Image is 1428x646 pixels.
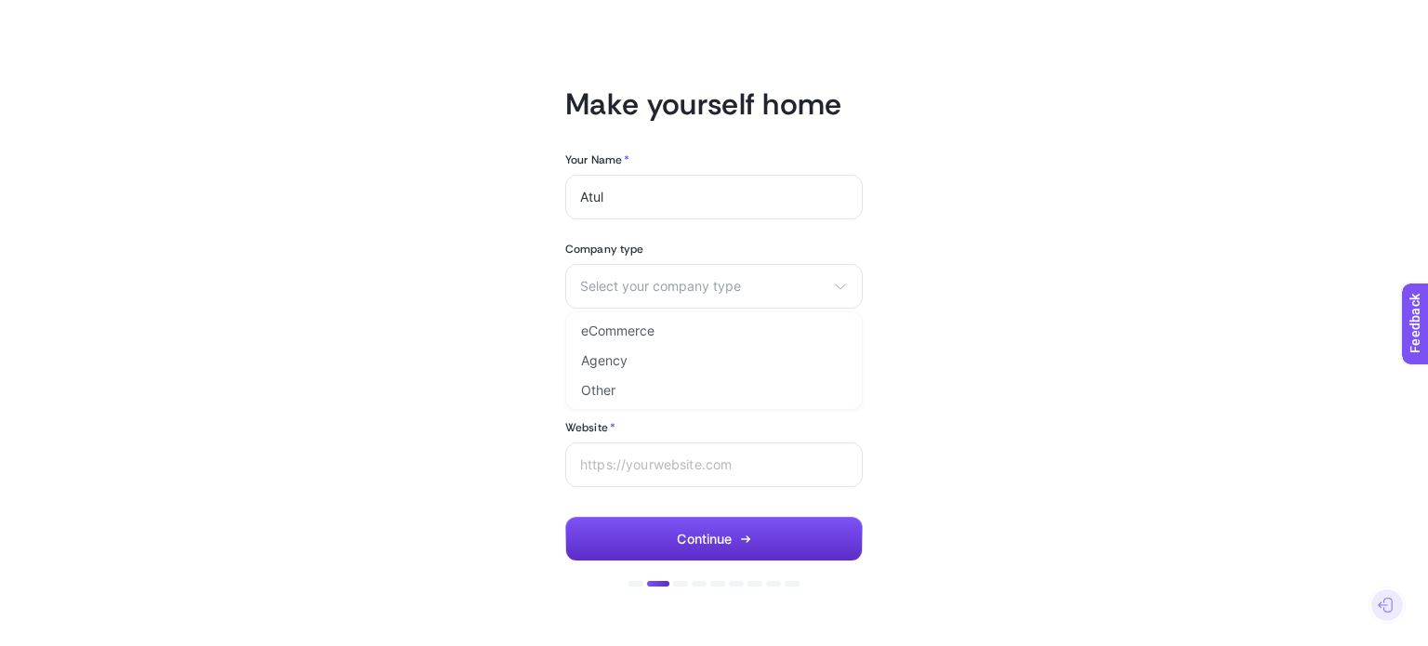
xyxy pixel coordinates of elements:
[565,420,615,435] label: Website
[580,457,848,472] input: https://yourwebsite.com
[565,152,629,167] label: Your Name
[581,383,615,398] span: Other
[565,86,863,123] h1: Make yourself home
[565,242,863,257] label: Company type
[677,532,732,547] span: Continue
[580,190,848,204] input: Please enter your name
[11,6,71,20] span: Feedback
[581,323,654,338] span: eCommerce
[580,279,826,294] span: Select your company type
[581,353,628,368] span: Agency
[565,517,863,561] button: Continue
